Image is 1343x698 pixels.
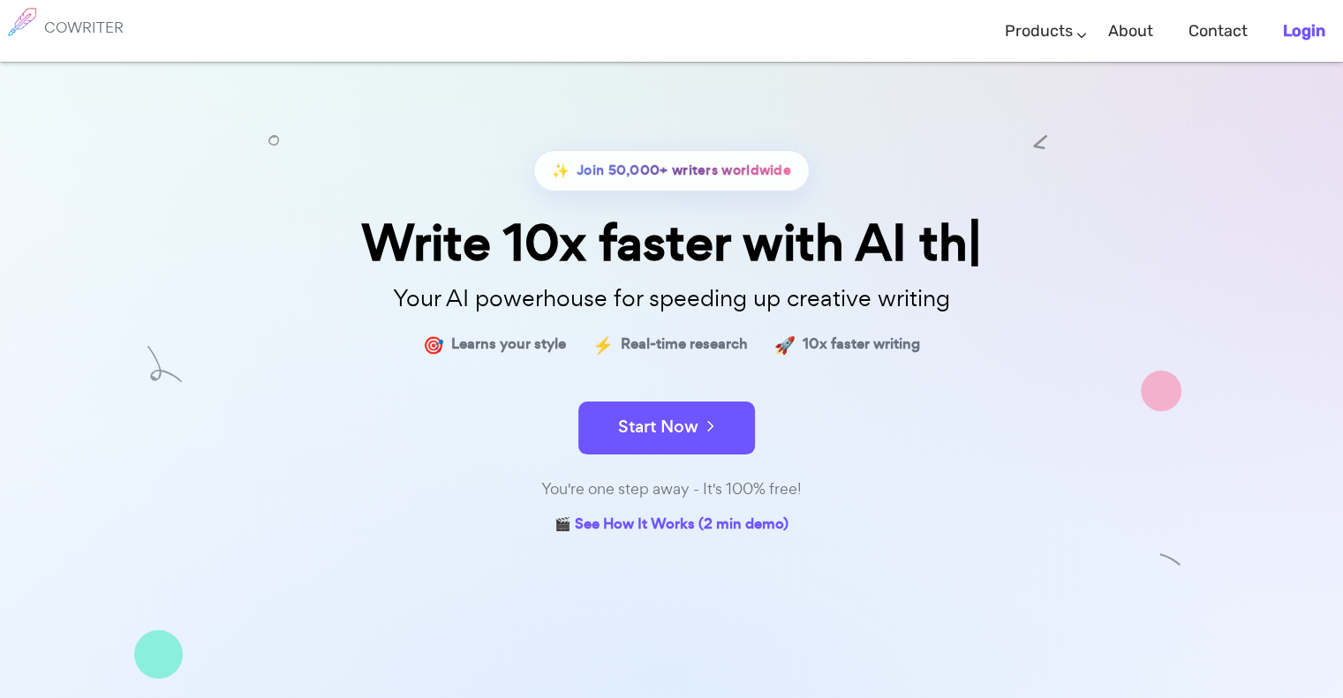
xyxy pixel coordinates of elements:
h6: COWRITER [44,19,124,35]
span: Learns your style [451,332,566,357]
img: shape [1159,549,1181,571]
a: Login [1283,5,1325,57]
a: About [1108,5,1153,57]
a: Products [1005,5,1073,57]
span: 🚀 [774,332,796,357]
span: 🎯 [423,332,444,357]
img: shape [134,630,183,679]
span: Join 50,000+ writers worldwide [577,158,791,184]
span: Real-time research [621,332,748,357]
p: Your AI powerhouse for speeding up creative writing [230,280,1113,318]
a: 🎬 See How It Works (2 min demo) [555,512,788,539]
span: 10x faster writing [803,332,920,357]
img: shape [147,346,182,382]
img: shape [1141,371,1181,411]
button: Start Now [578,402,755,454]
span: ⚡ [592,332,614,357]
div: You're one step away - It's 100% free! [230,477,1113,502]
b: Login [1283,21,1325,41]
a: Contact [1188,5,1248,57]
span: ✨ [552,158,570,184]
div: Write 10x faster with AI th [230,218,1113,268]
